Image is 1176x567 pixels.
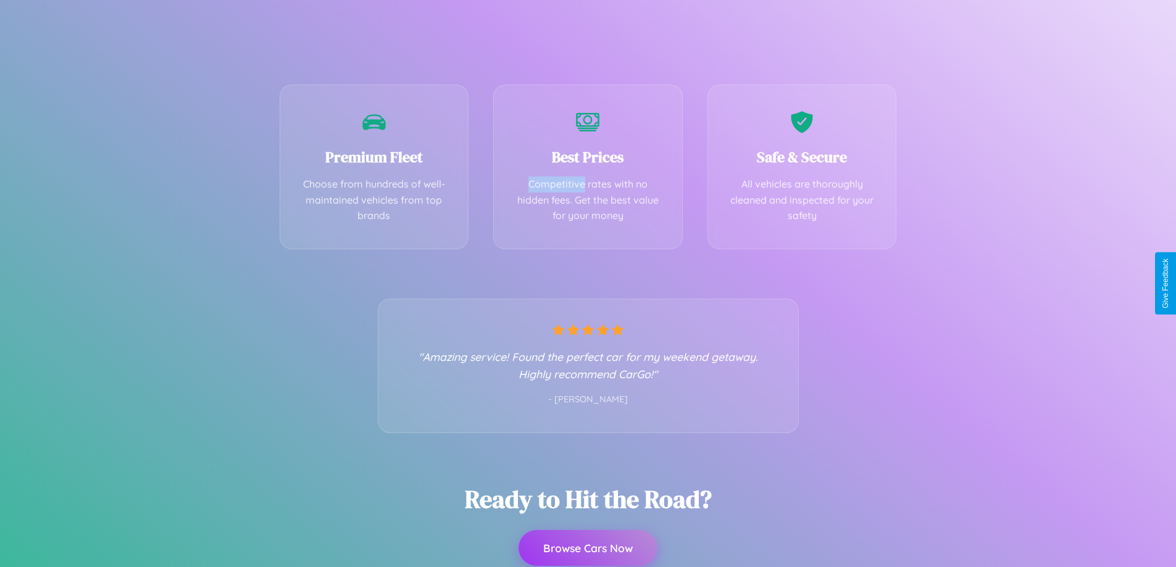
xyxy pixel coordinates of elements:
button: Browse Cars Now [519,530,657,566]
p: All vehicles are thoroughly cleaned and inspected for your safety [727,176,878,224]
h2: Ready to Hit the Road? [465,482,712,516]
p: Choose from hundreds of well-maintained vehicles from top brands [299,176,450,224]
h3: Safe & Secure [727,147,878,167]
div: Give Feedback [1161,259,1170,308]
h3: Premium Fleet [299,147,450,167]
p: - [PERSON_NAME] [403,392,774,408]
p: "Amazing service! Found the perfect car for my weekend getaway. Highly recommend CarGo!" [403,348,774,383]
h3: Best Prices [512,147,664,167]
p: Competitive rates with no hidden fees. Get the best value for your money [512,176,664,224]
